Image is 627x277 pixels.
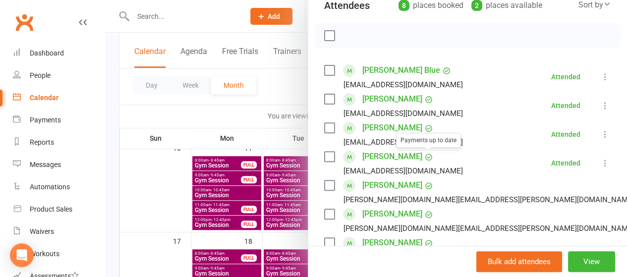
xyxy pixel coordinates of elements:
[568,251,615,272] button: View
[13,87,105,109] a: Calendar
[343,136,463,149] div: [EMAIL_ADDRESS][DOMAIN_NAME]
[362,120,422,136] a: [PERSON_NAME]
[362,177,422,193] a: [PERSON_NAME]
[13,64,105,87] a: People
[551,73,580,80] div: Attended
[362,149,422,165] a: [PERSON_NAME]
[362,91,422,107] a: [PERSON_NAME]
[13,176,105,198] a: Automations
[30,49,64,57] div: Dashboard
[13,221,105,243] a: Waivers
[30,227,54,235] div: Waivers
[30,71,51,79] div: People
[30,94,58,102] div: Calendar
[13,42,105,64] a: Dashboard
[551,131,580,138] div: Attended
[396,133,461,148] div: Payments up to date
[30,138,54,146] div: Reports
[362,235,422,251] a: [PERSON_NAME]
[30,205,72,213] div: Product Sales
[362,206,422,222] a: [PERSON_NAME]
[13,198,105,221] a: Product Sales
[30,183,70,191] div: Automations
[13,243,105,265] a: Workouts
[12,10,37,35] a: Clubworx
[551,160,580,166] div: Attended
[30,161,61,168] div: Messages
[362,62,440,78] a: [PERSON_NAME] Blue
[13,154,105,176] a: Messages
[10,243,34,267] div: Open Intercom Messenger
[13,131,105,154] a: Reports
[30,116,61,124] div: Payments
[343,78,463,91] div: [EMAIL_ADDRESS][DOMAIN_NAME]
[476,251,562,272] button: Bulk add attendees
[551,102,580,109] div: Attended
[343,165,463,177] div: [EMAIL_ADDRESS][DOMAIN_NAME]
[13,109,105,131] a: Payments
[30,250,59,258] div: Workouts
[343,107,463,120] div: [EMAIL_ADDRESS][DOMAIN_NAME]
